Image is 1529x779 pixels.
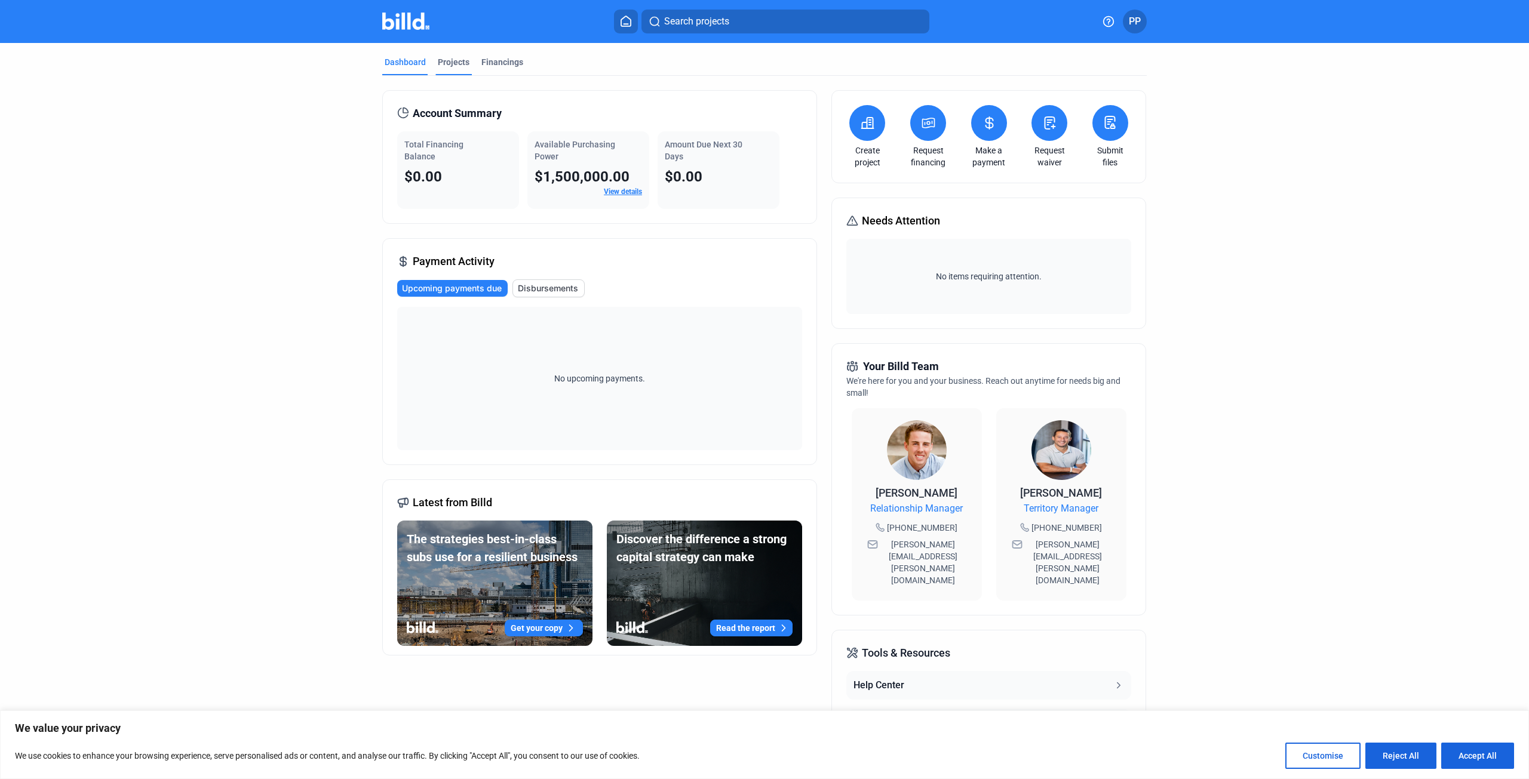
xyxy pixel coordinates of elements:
[876,487,957,499] span: [PERSON_NAME]
[15,721,1514,735] p: We value your privacy
[1441,743,1514,769] button: Accept All
[413,105,502,122] span: Account Summary
[862,645,950,661] span: Tools & Resources
[1123,10,1147,33] button: PP
[397,280,508,297] button: Upcoming payments due
[535,168,630,185] span: $1,500,000.00
[665,140,742,161] span: Amount Due Next 30 Days
[853,678,904,692] div: Help Center
[846,144,888,168] a: Create project
[535,140,615,161] span: Available Purchasing Power
[505,620,583,636] button: Get your copy
[518,282,578,294] span: Disbursements
[402,282,502,294] span: Upcoming payments due
[1129,14,1141,29] span: PP
[481,56,523,68] div: Financings
[407,530,583,566] div: The strategies best-in-class subs use for a resilient business
[1365,743,1436,769] button: Reject All
[385,56,426,68] div: Dashboard
[665,168,702,185] span: $0.00
[413,253,495,270] span: Payment Activity
[1089,144,1131,168] a: Submit files
[604,187,642,196] a: View details
[870,501,963,516] span: Relationship Manager
[382,13,429,30] img: Billd Company Logo
[1020,487,1102,499] span: [PERSON_NAME]
[546,372,653,384] span: No upcoming payments.
[616,530,793,566] div: Discover the difference a strong capital strategy can make
[846,376,1120,398] span: We're here for you and your business. Reach out anytime for needs big and small!
[846,671,1131,700] button: Help Center
[862,213,940,229] span: Needs Attention
[846,709,1131,738] button: Resource Center
[1028,144,1070,168] a: Request waiver
[887,420,947,480] img: Relationship Manager
[887,522,957,534] span: [PHONE_NUMBER]
[1285,743,1361,769] button: Customise
[863,358,939,375] span: Your Billd Team
[968,144,1010,168] a: Make a payment
[1031,522,1102,534] span: [PHONE_NUMBER]
[1024,501,1098,516] span: Territory Manager
[413,494,492,511] span: Latest from Billd
[710,620,793,636] button: Read the report
[1025,538,1111,586] span: [PERSON_NAME][EMAIL_ADDRESS][PERSON_NAME][DOMAIN_NAME]
[641,10,929,33] button: Search projects
[1031,420,1091,480] img: Territory Manager
[512,279,585,297] button: Disbursements
[664,14,729,29] span: Search projects
[907,144,949,168] a: Request financing
[851,270,1126,282] span: No items requiring attention.
[15,749,640,763] p: We use cookies to enhance your browsing experience, serve personalised ads or content, and analys...
[404,140,463,161] span: Total Financing Balance
[880,538,966,586] span: [PERSON_NAME][EMAIL_ADDRESS][PERSON_NAME][DOMAIN_NAME]
[404,168,442,185] span: $0.00
[438,56,469,68] div: Projects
